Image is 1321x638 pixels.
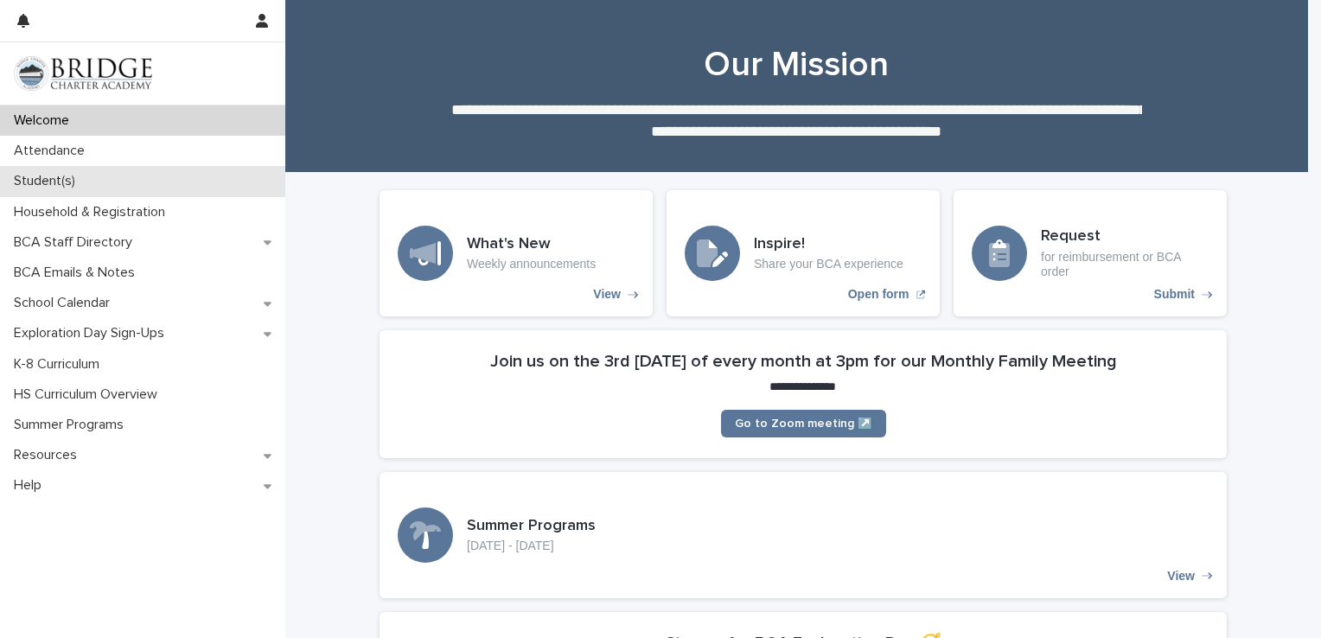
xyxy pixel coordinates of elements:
p: Resources [7,447,91,463]
p: Welcome [7,112,83,129]
p: View [1167,569,1195,584]
p: Summer Programs [7,417,137,433]
p: Household & Registration [7,204,179,220]
h2: Join us on the 3rd [DATE] of every month at 3pm for our Monthly Family Meeting [490,351,1117,372]
p: Attendance [7,143,99,159]
p: Share your BCA experience [754,257,903,271]
a: View [380,472,1227,598]
p: Open form [848,287,909,302]
h3: Request [1041,227,1209,246]
p: BCA Staff Directory [7,234,146,251]
p: View [593,287,621,302]
img: V1C1m3IdTEidaUdm9Hs0 [14,56,152,91]
h1: Our Mission [373,44,1220,86]
p: Weekly announcements [467,257,596,271]
span: Go to Zoom meeting ↗️ [735,418,872,430]
p: K-8 Curriculum [7,356,113,373]
p: Exploration Day Sign-Ups [7,325,178,341]
a: Open form [667,190,940,316]
a: Go to Zoom meeting ↗️ [721,410,886,437]
a: Submit [954,190,1227,316]
p: for reimbursement or BCA order [1041,250,1209,279]
p: BCA Emails & Notes [7,265,149,281]
h3: Summer Programs [467,517,596,536]
p: Help [7,477,55,494]
a: View [380,190,653,316]
h3: Inspire! [754,235,903,254]
p: HS Curriculum Overview [7,386,171,403]
p: Submit [1154,287,1195,302]
p: [DATE] - [DATE] [467,539,596,553]
h3: What's New [467,235,596,254]
p: School Calendar [7,295,124,311]
p: Student(s) [7,173,89,189]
